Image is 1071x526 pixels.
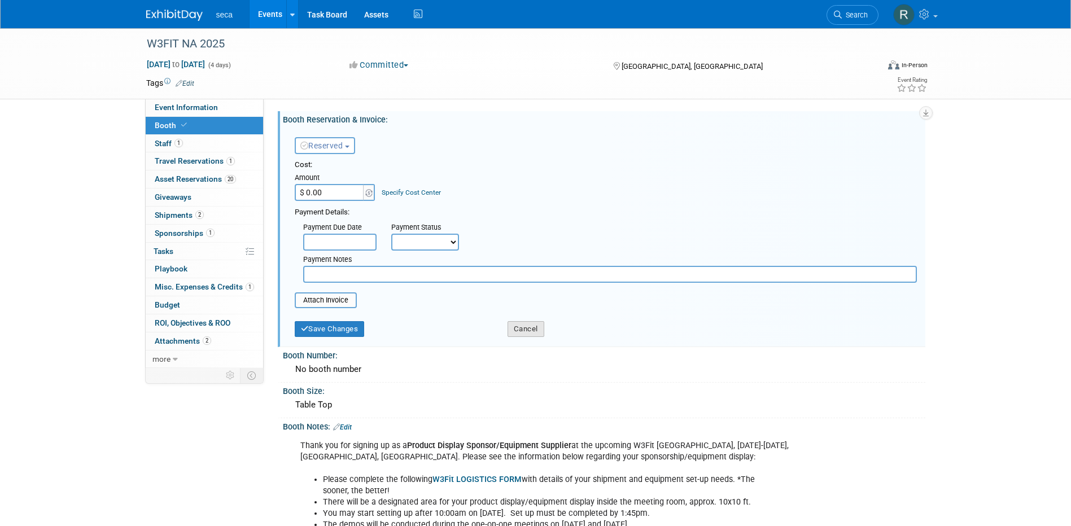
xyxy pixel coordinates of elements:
[146,332,263,350] a: Attachments2
[295,173,377,184] div: Amount
[291,361,917,378] div: No booth number
[303,255,917,266] div: Payment Notes
[323,508,794,519] li: You may start setting up after 10:00am on [DATE]. Set up must be completed by 1:45pm.
[155,192,191,201] span: Giveaways
[295,160,917,170] div: Cost:
[155,174,236,183] span: Asset Reservations
[155,282,254,291] span: Misc. Expenses & Credits
[155,318,230,327] span: ROI, Objectives & ROO
[508,321,544,337] button: Cancel
[283,418,925,433] div: Booth Notes:
[346,59,413,71] button: Committed
[295,321,365,337] button: Save Changes
[283,111,925,125] div: Booth Reservation & Invoice:
[155,264,187,273] span: Playbook
[842,11,868,19] span: Search
[155,121,189,130] span: Booth
[146,135,263,152] a: Staff1
[226,157,235,165] span: 1
[146,296,263,314] a: Budget
[146,117,263,134] a: Booth
[146,207,263,224] a: Shipments2
[291,396,917,414] div: Table Top
[152,354,171,363] span: more
[812,59,928,76] div: Event Format
[295,204,917,218] div: Payment Details:
[203,336,211,345] span: 2
[206,229,215,237] span: 1
[246,283,254,291] span: 1
[155,336,211,345] span: Attachments
[382,189,441,196] a: Specify Cost Center
[893,4,915,25] img: Rachel Jordan
[176,80,194,87] a: Edit
[146,278,263,296] a: Misc. Expenses & Credits1
[391,222,467,234] div: Payment Status
[146,189,263,206] a: Giveaways
[155,139,183,148] span: Staff
[240,368,263,383] td: Toggle Event Tabs
[155,156,235,165] span: Travel Reservations
[155,300,180,309] span: Budget
[323,474,794,497] li: Please complete the following with details of your shipment and equipment set-up needs. *The soon...
[827,5,878,25] a: Search
[283,347,925,361] div: Booth Number:
[146,10,203,21] img: ExhibitDay
[216,10,233,19] span: seca
[407,441,571,450] b: Product Display Sponsor/Equipment Supplier
[146,243,263,260] a: Tasks
[333,423,352,431] a: Edit
[225,175,236,183] span: 20
[888,60,899,69] img: Format-Inperson.png
[432,475,522,484] a: W3Fit LOGISTICS FORM
[283,383,925,397] div: Booth Size:
[146,99,263,116] a: Event Information
[146,77,194,89] td: Tags
[146,225,263,242] a: Sponsorships1
[295,137,355,154] button: Reserved
[146,314,263,332] a: ROI, Objectives & ROO
[146,59,206,69] span: [DATE] [DATE]
[181,122,187,128] i: Booth reservation complete
[154,247,173,256] span: Tasks
[143,34,862,54] div: W3FIT NA 2025
[221,368,241,383] td: Personalize Event Tab Strip
[207,62,231,69] span: (4 days)
[155,211,204,220] span: Shipments
[146,152,263,170] a: Travel Reservations1
[155,103,218,112] span: Event Information
[195,211,204,219] span: 2
[171,60,181,69] span: to
[303,222,374,234] div: Payment Due Date
[323,497,794,508] li: There will be a designated area for your product display/equipment display inside the meeting roo...
[146,170,263,188] a: Asset Reservations20
[300,141,343,150] span: Reserved
[897,77,927,83] div: Event Rating
[146,260,263,278] a: Playbook
[901,61,928,69] div: In-Person
[622,62,763,71] span: [GEOGRAPHIC_DATA], [GEOGRAPHIC_DATA]
[300,440,794,474] p: Thank you for signing up as a at the upcoming W3Fit [GEOGRAPHIC_DATA], [DATE]-[DATE], [GEOGRAPHIC...
[146,350,263,368] a: more
[174,139,183,147] span: 1
[155,229,215,238] span: Sponsorships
